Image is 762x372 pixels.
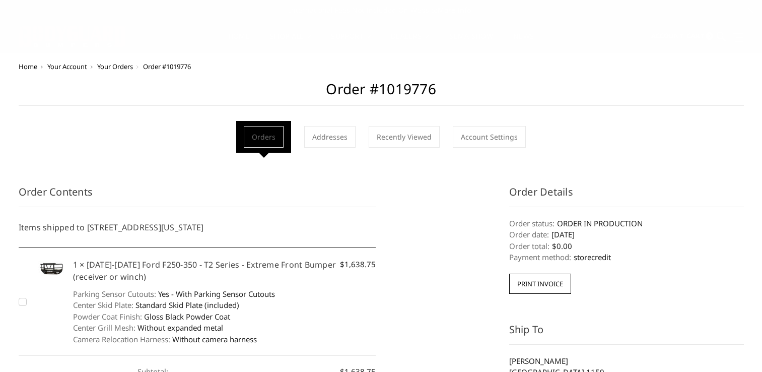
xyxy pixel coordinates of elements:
[509,240,549,252] dt: Order total:
[19,221,376,233] h5: Items shipped to [STREET_ADDRESS][US_STATE]
[509,229,549,240] dt: Order date:
[228,33,250,52] a: Home
[687,31,704,40] span: Cart
[340,259,376,270] span: $1,638.75
[509,229,744,240] dd: [DATE]
[509,218,555,229] dt: Order status:
[391,33,429,52] a: Dealers
[270,33,311,52] a: shop all
[449,33,493,52] a: SEMA Show
[509,355,744,367] li: [PERSON_NAME]
[19,184,376,207] h3: Order Contents
[73,311,142,323] dt: Powder Coat Finish:
[369,126,440,148] a: Recently Viewed
[19,26,127,47] img: BODYGUARD BUMPERS
[651,23,683,50] a: Account
[513,33,534,52] a: News
[687,23,713,50] a: Cart 0
[143,62,191,71] span: Order #1019776
[73,334,376,345] dd: Without camera harness
[47,62,87,71] a: Your Account
[73,299,133,311] dt: Center Skid Plate:
[706,32,713,40] span: 0
[509,322,744,345] h3: Ship To
[73,311,376,323] dd: Gloss Black Powder Coat
[331,33,371,52] a: Support
[73,259,376,283] h5: 1 × [DATE]-[DATE] Ford F250-350 - T2 Series - Extreme Front Bumper (receiver or winch)
[509,274,571,294] button: Print Invoice
[73,334,170,345] dt: Camera Relocation Harness:
[73,288,156,300] dt: Parking Sensor Cutouts:
[509,252,571,263] dt: Payment method:
[651,31,683,40] span: Account
[73,322,376,334] dd: Without expanded metal
[33,259,68,278] img: 2023-2025 Ford F250-350 - T2 Series - Extreme Front Bumper (receiver or winch)
[438,5,471,15] a: More Info
[73,322,135,334] dt: Center Grill Mesh:
[453,126,526,148] a: Account Settings
[19,81,744,106] h2: Order #1019776
[19,62,37,71] a: Home
[509,252,744,263] dd: storecredit
[73,299,376,311] dd: Standard Skid Plate (included)
[73,288,376,300] dd: Yes - With Parking Sensor Cutouts
[509,218,744,229] dd: ORDER IN PRODUCTION
[304,126,356,148] a: Addresses
[509,240,744,252] dd: $0.00
[244,126,284,148] a: Orders
[509,184,744,207] h3: Order Details
[97,62,133,71] a: Your Orders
